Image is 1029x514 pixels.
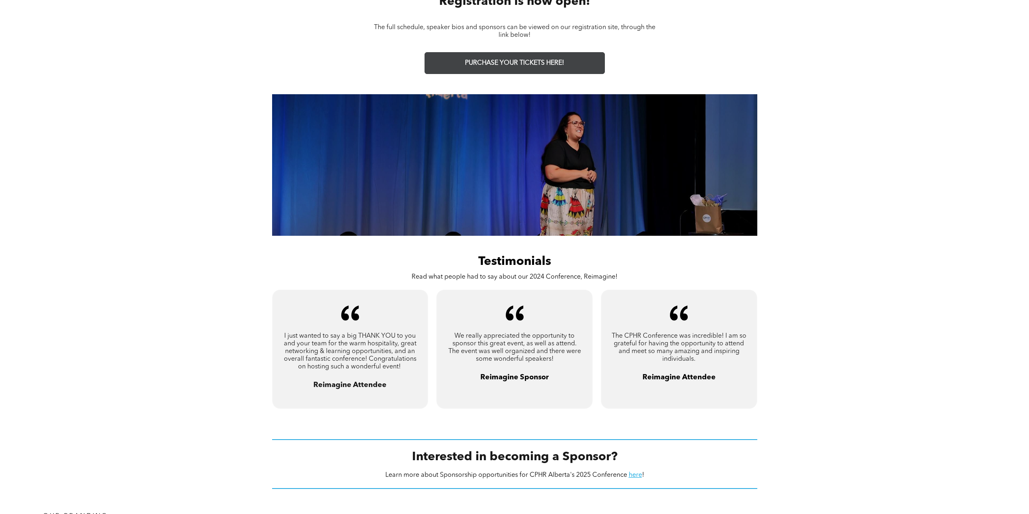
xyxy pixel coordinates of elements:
[412,451,617,463] span: Interested in becoming a Sponsor?
[629,472,642,478] a: here
[480,374,549,381] span: Reimagine Sponsor
[313,381,387,389] span: Reimagine Attendee
[478,256,551,268] span: Testimonials
[412,274,617,280] span: Read what people had to say about our 2024 Conference, Reimagine!
[284,333,416,370] span: I just wanted to say a big THANK YOU to you and your team for the warm hospitality, great network...
[612,333,746,362] span: The CPHR Conference was incredible! I am so grateful for having the opportunity to attend and mee...
[385,472,627,478] span: Learn more about Sponsorship opportunities for CPHR Alberta's 2025 Conference
[465,59,564,67] span: PURCHASE YOUR TICKETS HERE!
[642,472,644,478] span: !
[374,24,655,38] span: The full schedule, speaker bios and sponsors can be viewed on our registration site, through the ...
[425,52,605,74] a: PURCHASE YOUR TICKETS HERE!
[642,374,716,381] span: Reimagine Attendee
[448,333,581,362] span: We really appreciated the opportunity to sponsor this great event, as well as attend. The event w...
